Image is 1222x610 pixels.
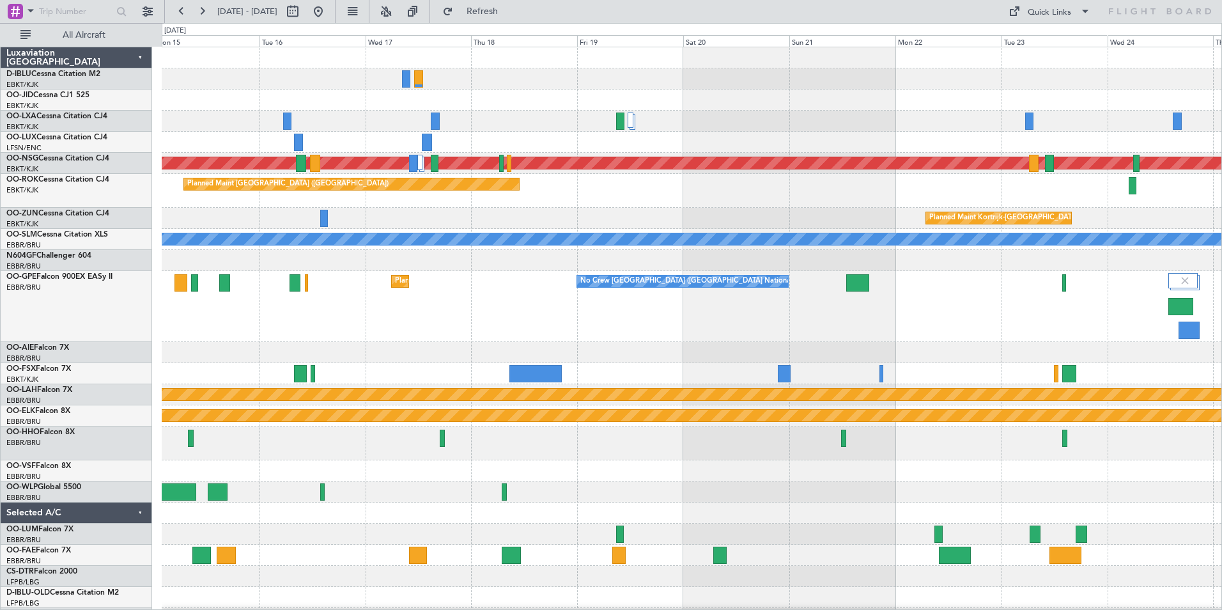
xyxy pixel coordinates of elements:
[6,252,36,260] span: N604GF
[6,176,109,184] a: OO-ROKCessna Citation CJ4
[1108,35,1214,47] div: Wed 24
[6,365,36,373] span: OO-FSX
[6,428,75,436] a: OO-HHOFalcon 8X
[6,101,38,111] a: EBKT/KJK
[6,70,100,78] a: D-IBLUCessna Citation M2
[1179,275,1191,286] img: gray-close.svg
[6,589,119,597] a: D-IBLU-OLDCessna Citation M2
[6,122,38,132] a: EBKT/KJK
[6,252,91,260] a: N604GFChallenger 604
[6,219,38,229] a: EBKT/KJK
[164,26,186,36] div: [DATE]
[14,25,139,45] button: All Aircraft
[6,354,41,363] a: EBBR/BRU
[39,2,112,21] input: Trip Number
[6,472,41,481] a: EBBR/BRU
[6,70,31,78] span: D-IBLU
[6,547,71,554] a: OO-FAEFalcon 7X
[6,113,36,120] span: OO-LXA
[6,547,36,554] span: OO-FAE
[1002,35,1108,47] div: Tue 23
[6,568,34,575] span: CS-DTR
[6,231,37,239] span: OO-SLM
[577,35,683,47] div: Fri 19
[6,407,70,415] a: OO-ELKFalcon 8X
[437,1,513,22] button: Refresh
[6,210,38,217] span: OO-ZUN
[6,273,36,281] span: OO-GPE
[259,35,366,47] div: Tue 16
[6,386,72,394] a: OO-LAHFalcon 7X
[6,535,41,545] a: EBBR/BRU
[187,175,389,194] div: Planned Maint [GEOGRAPHIC_DATA] ([GEOGRAPHIC_DATA])
[6,375,38,384] a: EBKT/KJK
[6,185,38,195] a: EBKT/KJK
[6,526,38,533] span: OO-LUM
[456,7,509,16] span: Refresh
[6,428,40,436] span: OO-HHO
[6,598,40,608] a: LFPB/LBG
[471,35,577,47] div: Thu 18
[6,262,41,271] a: EBBR/BRU
[6,143,42,153] a: LFSN/ENC
[6,462,71,470] a: OO-VSFFalcon 8X
[6,462,36,470] span: OO-VSF
[6,417,41,426] a: EBBR/BRU
[6,155,38,162] span: OO-NSG
[6,231,108,239] a: OO-SLMCessna Citation XLS
[1028,6,1071,19] div: Quick Links
[580,272,794,291] div: No Crew [GEOGRAPHIC_DATA] ([GEOGRAPHIC_DATA] National)
[6,134,36,141] span: OO-LUX
[789,35,895,47] div: Sun 21
[6,164,38,174] a: EBKT/KJK
[153,35,259,47] div: Mon 15
[6,577,40,587] a: LFPB/LBG
[6,483,38,491] span: OO-WLP
[895,35,1002,47] div: Mon 22
[683,35,789,47] div: Sat 20
[6,589,50,597] span: D-IBLU-OLD
[6,210,109,217] a: OO-ZUNCessna Citation CJ4
[6,273,112,281] a: OO-GPEFalcon 900EX EASy II
[6,568,77,575] a: CS-DTRFalcon 2000
[217,6,277,17] span: [DATE] - [DATE]
[6,396,41,405] a: EBBR/BRU
[6,80,38,90] a: EBKT/KJK
[6,283,41,292] a: EBBR/BRU
[1002,1,1097,22] button: Quick Links
[6,176,38,184] span: OO-ROK
[6,386,37,394] span: OO-LAH
[6,483,81,491] a: OO-WLPGlobal 5500
[6,240,41,250] a: EBBR/BRU
[6,91,33,99] span: OO-JID
[366,35,472,47] div: Wed 17
[6,91,89,99] a: OO-JIDCessna CJ1 525
[6,365,71,373] a: OO-FSXFalcon 7X
[6,526,73,533] a: OO-LUMFalcon 7X
[6,113,107,120] a: OO-LXACessna Citation CJ4
[6,155,109,162] a: OO-NSGCessna Citation CJ4
[395,272,626,291] div: Planned Maint [GEOGRAPHIC_DATA] ([GEOGRAPHIC_DATA] National)
[929,208,1078,228] div: Planned Maint Kortrijk-[GEOGRAPHIC_DATA]
[6,134,107,141] a: OO-LUXCessna Citation CJ4
[6,407,35,415] span: OO-ELK
[6,556,41,566] a: EBBR/BRU
[33,31,135,40] span: All Aircraft
[6,344,34,352] span: OO-AIE
[6,493,41,503] a: EBBR/BRU
[6,344,69,352] a: OO-AIEFalcon 7X
[6,438,41,448] a: EBBR/BRU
